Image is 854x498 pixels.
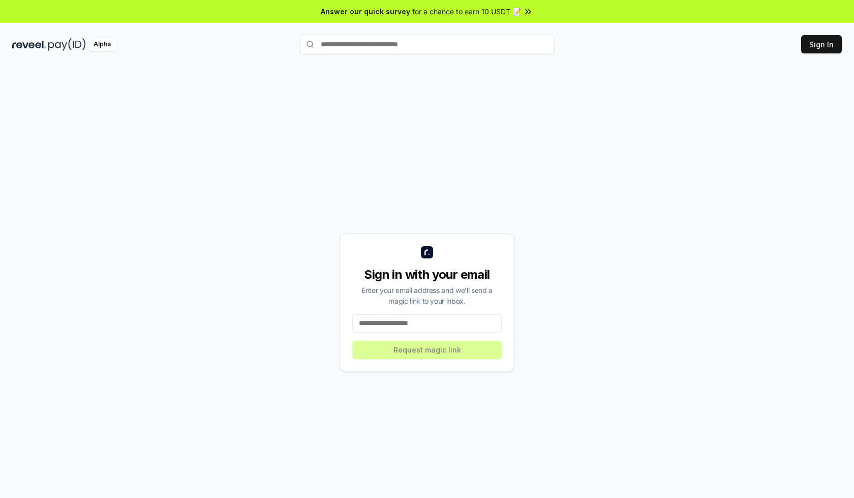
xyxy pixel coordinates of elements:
[48,38,86,51] img: pay_id
[801,35,842,53] button: Sign In
[352,267,502,283] div: Sign in with your email
[88,38,116,51] div: Alpha
[412,6,521,17] span: for a chance to earn 10 USDT 📝
[12,38,46,51] img: reveel_dark
[421,246,433,258] img: logo_small
[321,6,410,17] span: Answer our quick survey
[352,285,502,306] div: Enter your email address and we’ll send a magic link to your inbox.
